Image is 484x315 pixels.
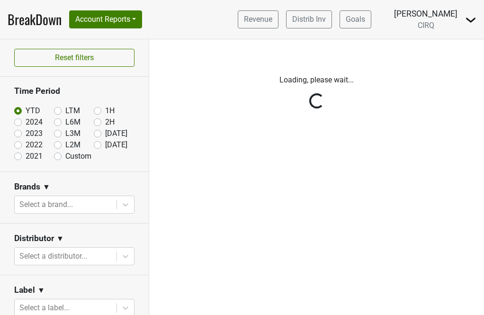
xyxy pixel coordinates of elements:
[238,10,278,28] a: Revenue
[286,10,332,28] a: Distrib Inv
[8,9,62,29] a: BreakDown
[69,10,142,28] button: Account Reports
[156,74,477,86] p: Loading, please wait...
[465,14,476,26] img: Dropdown Menu
[418,21,434,30] span: CIRQ
[394,8,457,20] div: [PERSON_NAME]
[340,10,371,28] a: Goals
